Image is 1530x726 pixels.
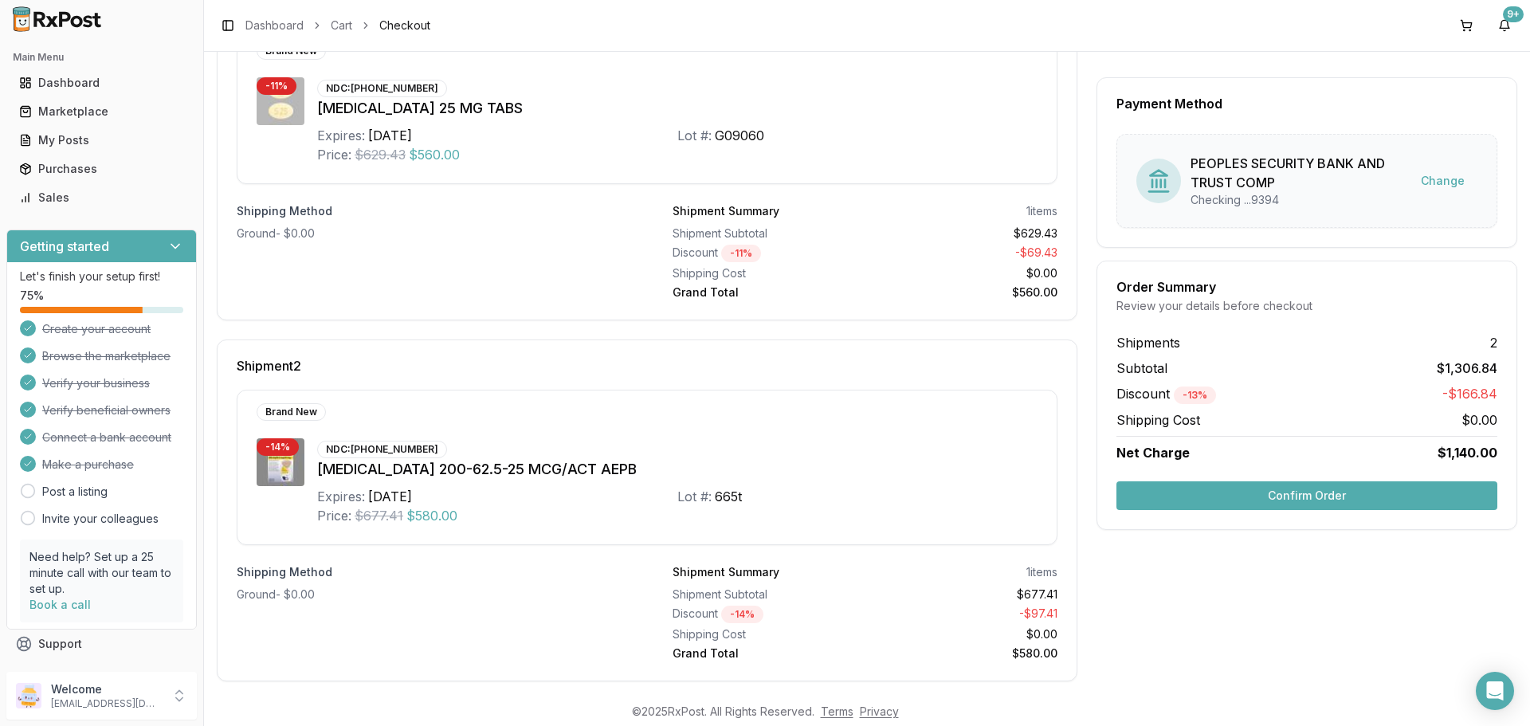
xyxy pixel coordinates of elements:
nav: breadcrumb [245,18,430,33]
div: NDC: [PHONE_NUMBER] [317,80,447,97]
span: $0.00 [1461,410,1497,430]
div: - 11 % [721,245,761,262]
button: Sales [6,185,197,210]
a: Marketplace [13,97,190,126]
span: Shipments [1116,333,1180,352]
label: Shipping Method [237,564,622,580]
a: Invite your colleagues [42,511,159,527]
div: Open Intercom Messenger [1476,672,1514,710]
div: $629.43 [872,226,1058,241]
div: - 11 % [257,77,296,95]
a: My Posts [13,126,190,155]
button: Purchases [6,156,197,182]
span: $580.00 [406,506,457,525]
a: Cart [331,18,352,33]
div: Shipment Summary [673,203,779,219]
div: Sales [19,190,184,206]
a: Book a call [29,598,91,611]
span: $560.00 [409,145,460,164]
div: Shipping Cost [673,626,859,642]
span: Connect a bank account [42,430,171,445]
div: - 13 % [1174,387,1216,404]
div: Expires: [317,487,365,506]
span: Make a purchase [42,457,134,473]
span: Subtotal [1116,359,1167,378]
img: User avatar [16,683,41,708]
div: Brand New [257,403,326,421]
button: Confirm Order [1116,481,1497,510]
div: - 14 % [257,438,299,456]
div: Price: [317,506,351,525]
span: Discount [1116,386,1216,402]
span: Checkout [379,18,430,33]
div: Grand Total [673,646,859,661]
button: Marketplace [6,99,197,124]
button: Feedback [6,658,197,687]
a: Privacy [860,704,899,718]
div: [MEDICAL_DATA] 200-62.5-25 MCG/ACT AEPB [317,458,1038,481]
div: 665t [715,487,742,506]
div: Review your details before checkout [1116,298,1497,314]
div: 1 items [1026,564,1057,580]
span: Feedback [38,665,92,681]
a: Dashboard [245,18,304,33]
div: [MEDICAL_DATA] 25 MG TABS [317,97,1038,120]
span: -$166.84 [1442,384,1497,404]
div: Discount [673,245,859,262]
h2: Main Menu [13,51,190,64]
button: 9+ [1492,13,1517,38]
img: RxPost Logo [6,6,108,32]
label: Shipping Method [237,203,622,219]
div: Discount [673,606,859,623]
div: Dashboard [19,75,184,91]
a: Dashboard [13,69,190,97]
a: Sales [13,183,190,212]
div: Shipment Summary [673,564,779,580]
span: Shipping Cost [1116,410,1200,430]
span: Shipment 2 [237,359,301,372]
div: Purchases [19,161,184,177]
p: [EMAIL_ADDRESS][DOMAIN_NAME] [51,697,162,710]
button: My Posts [6,128,197,153]
span: $1,140.00 [1438,443,1497,462]
div: Grand Total [673,285,859,300]
p: Need help? Set up a 25 minute call with our team to set up. [29,549,174,597]
button: Support [6,630,197,658]
div: PEOPLES SECURITY BANK AND TRUST COMP [1191,154,1408,192]
div: Marketplace [19,104,184,120]
img: Trelegy Ellipta 200-62.5-25 MCG/ACT AEPB [257,438,304,486]
button: Dashboard [6,70,197,96]
div: Price: [317,145,351,164]
span: Verify your business [42,375,150,391]
div: NDC: [PHONE_NUMBER] [317,441,447,458]
div: Lot #: [677,487,712,506]
p: Let's finish your setup first! [20,269,183,285]
img: Jardiance 25 MG TABS [257,77,304,125]
span: $629.43 [355,145,406,164]
h3: Getting started [20,237,109,256]
a: Post a listing [42,484,108,500]
div: 1 items [1026,203,1057,219]
div: Lot #: [677,126,712,145]
a: Terms [821,704,853,718]
div: G09060 [715,126,764,145]
span: Browse the marketplace [42,348,171,364]
span: $1,306.84 [1437,359,1497,378]
div: My Posts [19,132,184,148]
div: Ground - $0.00 [237,587,622,602]
div: 9+ [1503,6,1524,22]
div: $560.00 [872,285,1058,300]
div: $0.00 [872,265,1058,281]
div: Expires: [317,126,365,145]
p: Welcome [51,681,162,697]
div: $677.41 [872,587,1058,602]
div: [DATE] [368,126,412,145]
a: Purchases [13,155,190,183]
div: $580.00 [872,646,1058,661]
span: $677.41 [355,506,403,525]
div: Order Summary [1116,281,1497,293]
div: Shipment Subtotal [673,587,859,602]
div: - 14 % [721,606,763,623]
span: Create your account [42,321,151,337]
span: 75 % [20,288,44,304]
